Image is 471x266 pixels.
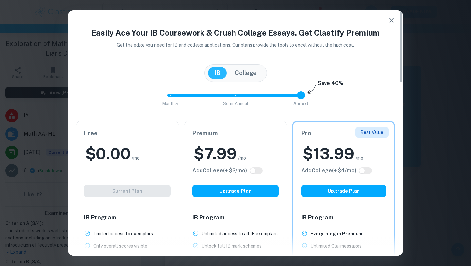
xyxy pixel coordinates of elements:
[307,83,316,94] img: subscription-arrow.svg
[76,27,395,39] h4: Easily Ace Your IB Coursework & Crush College Essays. Get Clastify Premium
[108,41,363,48] p: Get the edge you need for IB and college applications. Our plans provide the tools to excel witho...
[93,230,153,237] p: Limited access to exemplars
[356,154,363,161] span: /mo
[192,129,279,138] h6: Premium
[132,154,140,161] span: /mo
[194,143,237,164] h2: $ 7.99
[301,167,356,175] h6: Click to see all the additional College features.
[84,129,171,138] h6: Free
[192,167,247,175] h6: Click to see all the additional College features.
[208,67,227,79] button: IB
[228,67,263,79] button: College
[192,213,279,222] h6: IB Program
[301,185,386,197] button: Upgrade Plan
[85,143,131,164] h2: $ 0.00
[293,101,308,106] span: Annual
[310,230,362,237] p: Everything in Premium
[84,213,171,222] h6: IB Program
[162,101,178,106] span: Monthly
[301,213,386,222] h6: IB Program
[238,154,246,161] span: /mo
[303,143,354,164] h2: $ 13.99
[201,230,278,237] p: Unlimited access to all IB exemplars
[192,185,279,197] button: Upgrade Plan
[318,79,343,90] h6: Save 40%
[360,129,383,136] p: Best Value
[223,101,248,106] span: Semi-Annual
[301,129,386,138] h6: Pro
